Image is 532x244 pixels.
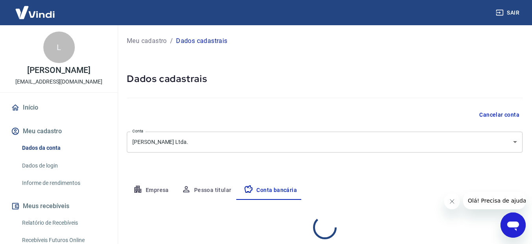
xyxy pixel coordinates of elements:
[127,132,523,153] div: [PERSON_NAME] Ltda.
[19,215,108,231] a: Relatório de Recebíveis
[27,66,90,75] p: [PERSON_NAME]
[15,78,102,86] p: [EMAIL_ADDRESS][DOMAIN_NAME]
[127,181,175,200] button: Empresa
[9,99,108,116] a: Início
[170,36,173,46] p: /
[127,36,167,46] a: Meu cadastro
[19,158,108,174] a: Dados de login
[19,175,108,191] a: Informe de rendimentos
[9,0,61,24] img: Vindi
[5,6,66,12] span: Olá! Precisa de ajuda?
[9,123,108,140] button: Meu cadastro
[19,140,108,156] a: Dados da conta
[43,32,75,63] div: L
[476,108,523,122] button: Cancelar conta
[500,212,526,238] iframe: Botão para abrir a janela de mensagens
[494,6,523,20] button: Sair
[463,192,526,209] iframe: Mensagem da empresa
[444,194,460,209] iframe: Fechar mensagem
[237,181,303,200] button: Conta bancária
[9,197,108,215] button: Meus recebíveis
[176,36,227,46] p: Dados cadastrais
[132,128,143,134] label: Conta
[175,181,238,200] button: Pessoa titular
[127,73,523,85] h5: Dados cadastrais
